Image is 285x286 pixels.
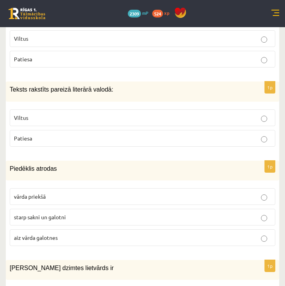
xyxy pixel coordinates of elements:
[261,236,267,242] input: aiz vārda galotnes
[261,57,267,63] input: Patiesa
[14,114,28,121] span: Viltus
[10,265,114,271] span: [PERSON_NAME] dzimtes lietvārds ir
[14,135,32,142] span: Patiesa
[261,194,267,201] input: vārda priekšā
[152,10,173,16] a: 524 xp
[10,165,57,172] span: Piedēklis atrodas
[10,86,113,93] span: Teksts rakstīts pareizā literārā valodā:
[152,10,163,17] span: 524
[264,160,275,173] p: 1p
[14,55,32,62] span: Patiesa
[9,8,45,19] a: Rīgas 1. Tālmācības vidusskola
[142,10,148,16] span: mP
[14,193,46,200] span: vārda priekšā
[261,215,267,221] input: starp sakni un galotni
[14,234,58,241] span: aiz vārda galotnes
[261,136,267,142] input: Patiesa
[128,10,141,17] span: 2309
[164,10,169,16] span: xp
[14,35,28,42] span: Viltus
[261,36,267,43] input: Viltus
[264,260,275,272] p: 1p
[14,213,66,220] span: starp sakni un galotni
[264,81,275,94] p: 1p
[261,116,267,122] input: Viltus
